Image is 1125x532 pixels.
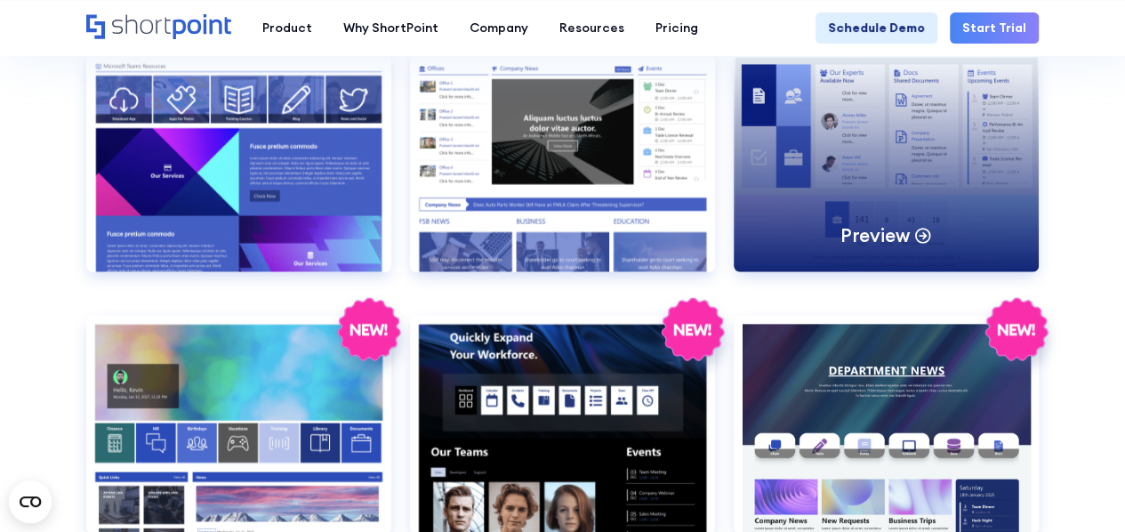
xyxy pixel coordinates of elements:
[1036,447,1125,532] iframe: Chat Widget
[639,12,713,44] a: Pricing
[327,12,454,44] a: Why ShortPoint
[655,19,698,37] div: Pricing
[840,223,910,247] p: Preview
[410,54,715,297] a: HR 2
[950,12,1039,44] a: Start Trial
[343,19,438,37] div: Why ShortPoint
[454,12,543,44] a: Company
[9,480,52,523] button: Open CMP widget
[86,54,391,297] a: HR 1
[86,14,231,41] a: Home
[816,12,937,44] a: Schedule Demo
[559,19,624,37] div: Resources
[734,54,1039,297] a: HR 3Preview
[246,12,327,44] a: Product
[470,19,528,37] div: Company
[543,12,639,44] a: Resources
[262,19,312,37] div: Product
